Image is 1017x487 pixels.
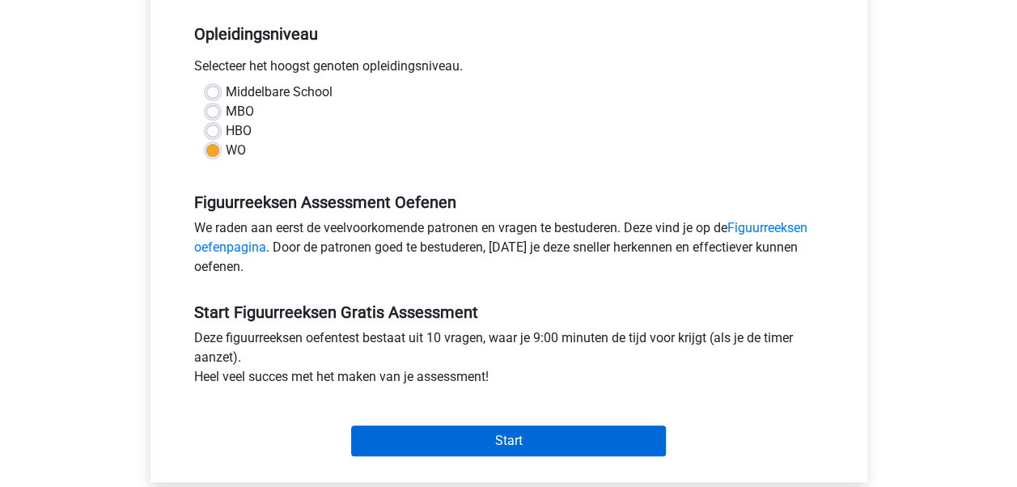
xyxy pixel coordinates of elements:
label: MBO [226,102,254,121]
label: WO [226,141,246,160]
input: Start [351,426,666,456]
h5: Start Figuurreeksen Gratis Assessment [194,303,824,322]
label: HBO [226,121,252,141]
div: Deze figuurreeksen oefentest bestaat uit 10 vragen, waar je 9:00 minuten de tijd voor krijgt (als... [182,328,836,393]
div: Selecteer het hoogst genoten opleidingsniveau. [182,57,836,83]
h5: Opleidingsniveau [194,18,824,50]
h5: Figuurreeksen Assessment Oefenen [194,193,824,212]
label: Middelbare School [226,83,333,102]
div: We raden aan eerst de veelvoorkomende patronen en vragen te bestuderen. Deze vind je op de . Door... [182,218,836,283]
